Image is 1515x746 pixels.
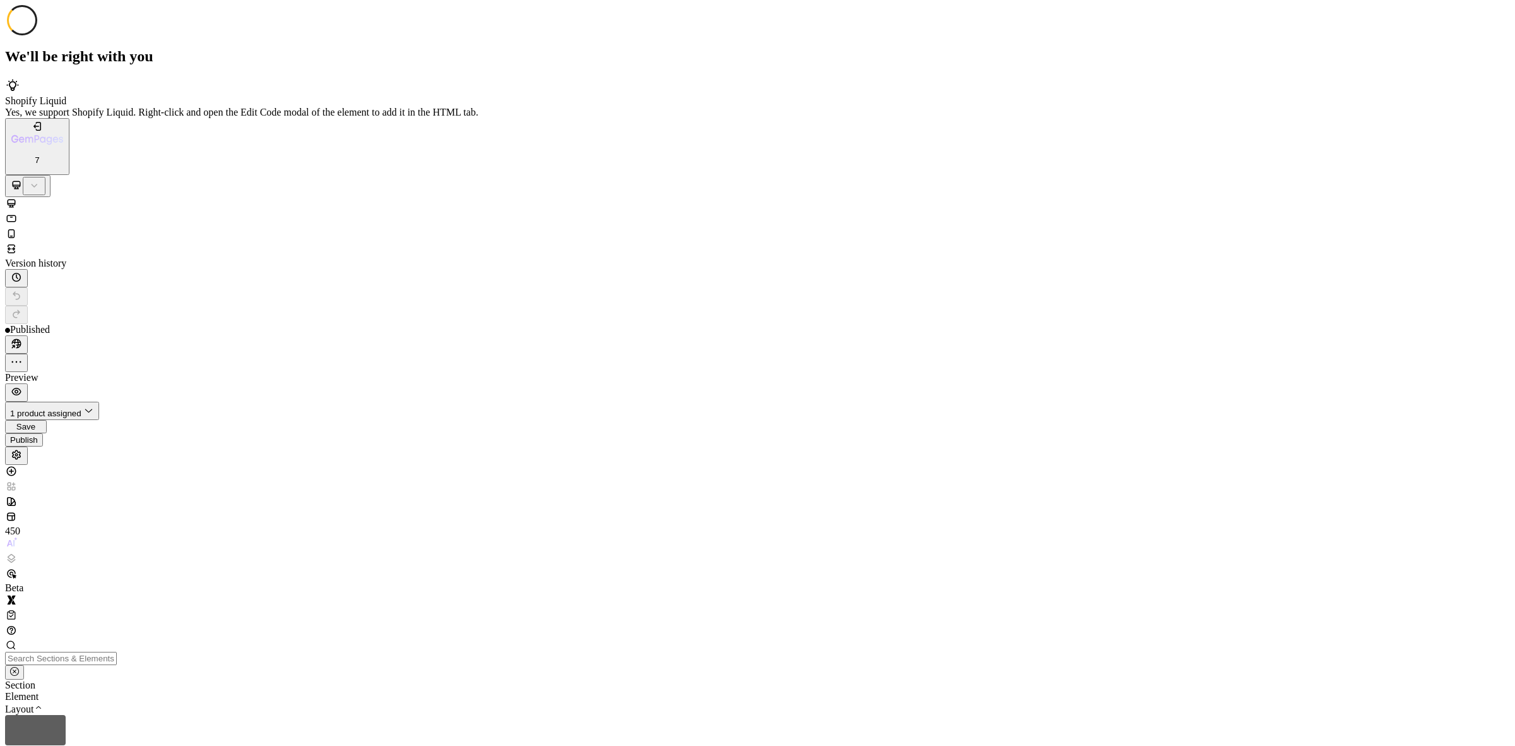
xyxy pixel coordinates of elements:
[5,118,69,176] button: 7
[5,372,1510,383] div: Preview
[5,526,30,537] div: 450
[33,704,44,714] span: Toggle open
[16,422,35,431] span: Save
[5,680,35,690] span: Section
[5,691,39,702] span: Element
[5,582,30,594] div: Beta
[11,155,63,165] p: 7
[10,409,81,418] span: 1 product assigned
[5,704,33,714] span: Layout
[5,258,1510,269] div: Version history
[5,652,117,665] input: Search Sections & Elements
[5,48,1510,65] h2: We'll be right with you
[5,107,1510,118] div: Yes, we support Shopify Liquid. Right-click and open the Edit Code modal of the element to add it...
[5,95,1510,107] div: Shopify Liquid
[5,287,1510,324] div: Undo/Redo
[5,402,99,420] button: 1 product assigned
[10,324,50,335] span: Published
[10,435,38,445] div: Publish
[5,420,47,433] button: Save
[5,433,43,447] button: Publish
